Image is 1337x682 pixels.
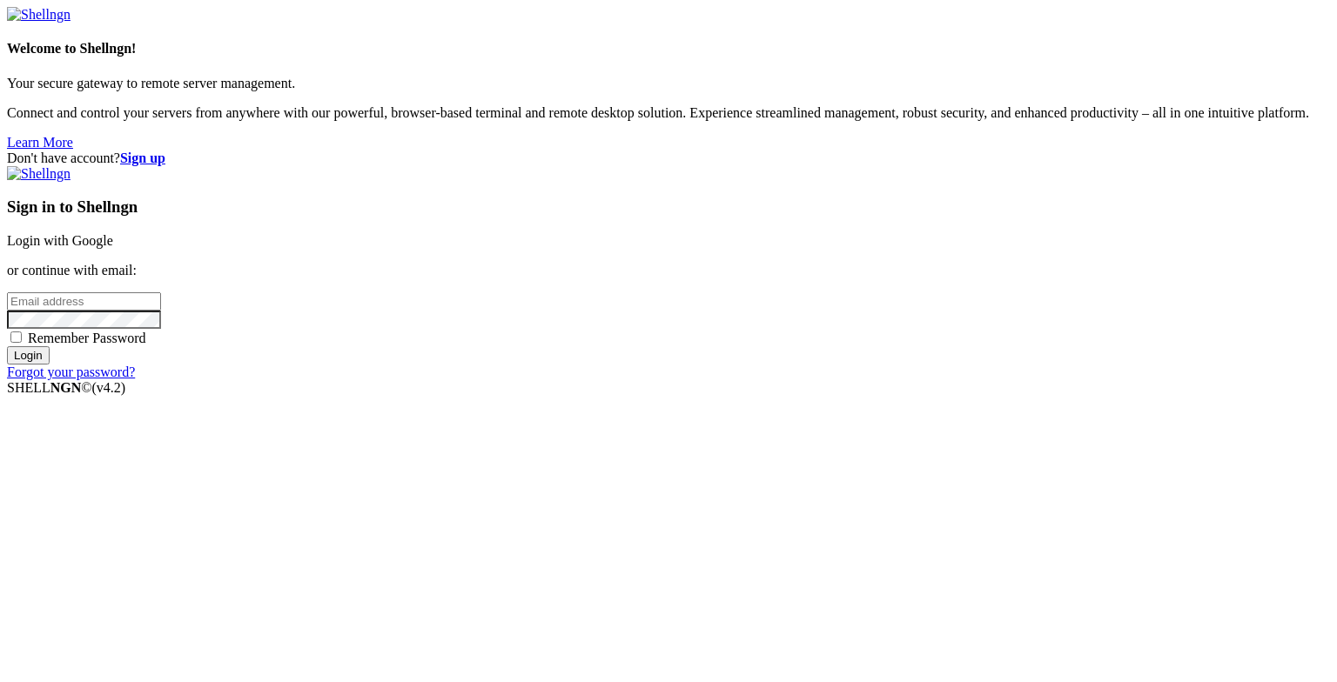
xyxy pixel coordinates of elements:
input: Remember Password [10,331,22,343]
img: Shellngn [7,7,71,23]
b: NGN [50,380,82,395]
a: Sign up [120,150,165,165]
span: SHELL © [7,380,125,395]
div: Don't have account? [7,150,1330,166]
p: Your secure gateway to remote server management. [7,76,1330,91]
a: Forgot your password? [7,364,135,379]
p: or continue with email: [7,263,1330,278]
input: Email address [7,292,161,311]
input: Login [7,346,50,364]
a: Learn More [7,135,73,150]
img: Shellngn [7,166,71,182]
a: Login with Google [7,233,113,248]
h4: Welcome to Shellngn! [7,41,1330,57]
p: Connect and control your servers from anywhere with our powerful, browser-based terminal and remo... [7,105,1330,121]
span: Remember Password [28,331,146,345]
span: 4.2.0 [92,380,126,395]
h3: Sign in to Shellngn [7,197,1330,217]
